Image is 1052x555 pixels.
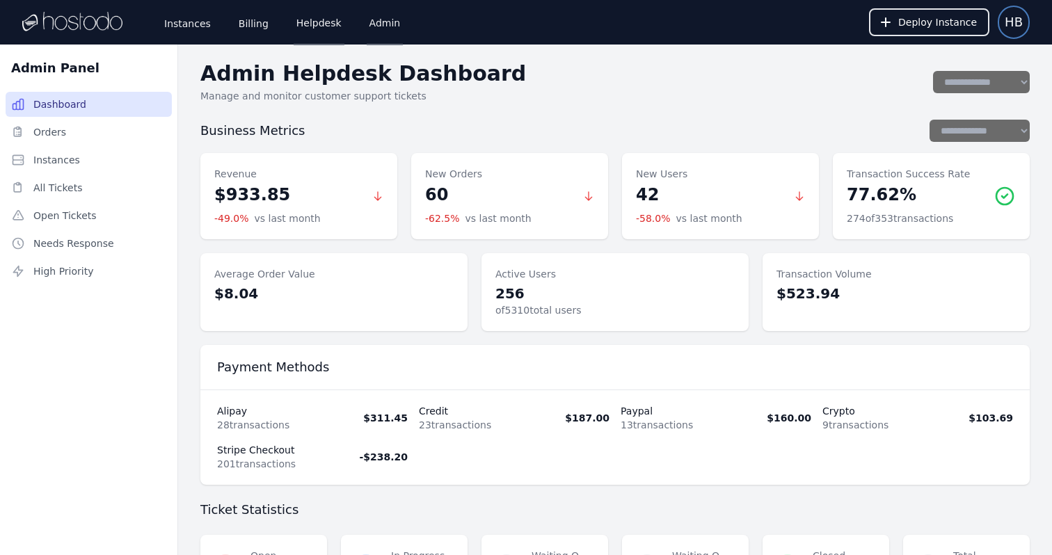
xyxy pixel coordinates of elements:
span: HB [1005,13,1023,32]
img: Logo [22,12,122,33]
dd: of 5310 total users [495,303,735,317]
span: vs last month [676,211,742,225]
p: paypal [621,404,693,418]
dt: Average Order Value [214,267,454,281]
p: Manage and monitor customer support tickets [200,89,922,103]
dd: 60 [425,184,572,206]
p: 9 transactions [822,418,888,432]
dt: Revenue [214,167,361,181]
dd: 274 of 353 transactions [847,211,982,225]
p: crypto [822,404,888,418]
p: $160.00 [767,411,811,425]
dd: 77.62 % [847,184,982,206]
dt: Transaction Success Rate [847,167,982,181]
a: High Priority [6,259,172,284]
dt: New Orders [425,167,572,181]
span: vs last month [465,211,532,225]
p: 28 transactions [217,418,289,432]
button: Deploy Instance [869,8,989,36]
dt: Transaction Volume [776,267,1016,281]
a: Instances [6,147,172,172]
p: $187.00 [565,411,609,425]
a: Orders [6,120,172,145]
span: Deploy Instance [898,15,977,29]
dd: 256 [495,284,735,303]
p: credit [419,404,491,418]
a: Needs Response [6,231,172,256]
p: 201 transactions [217,457,296,471]
p: stripe checkout [217,443,296,457]
button: User menu [998,6,1030,39]
dd: $933.85 [214,184,361,206]
a: Dashboard [6,92,172,117]
p: alipay [217,404,289,418]
dt: Active Users [495,267,735,281]
span: -62.5% [425,211,460,225]
h2: Admin Panel [11,58,99,78]
a: All Tickets [6,175,172,200]
h3: Payment Methods [217,359,1013,376]
p: 23 transactions [419,418,491,432]
p: -$238.20 [359,450,408,464]
p: $103.69 [969,411,1013,425]
span: vs last month [255,211,321,225]
span: -58.0% [636,211,671,225]
p: 13 transactions [621,418,693,432]
dd: $8.04 [214,284,454,303]
dt: New Users [636,167,783,181]
dd: 42 [636,184,783,206]
span: -49.0% [214,211,249,225]
dd: $523.94 [776,284,1016,303]
h3: Business Metrics [200,122,305,139]
h2: Admin Helpdesk Dashboard [200,61,922,86]
h3: Ticket Statistics [200,501,1030,518]
a: Open Tickets [6,203,172,228]
p: $311.45 [363,411,408,425]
